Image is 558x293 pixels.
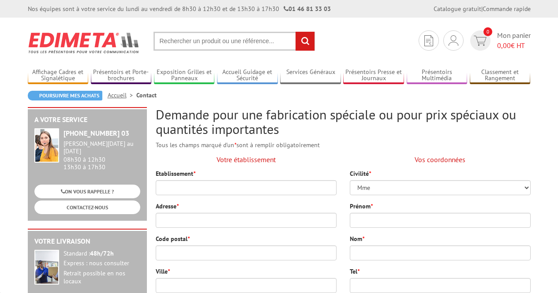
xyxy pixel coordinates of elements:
[497,41,511,50] span: 0,00
[64,140,140,171] div: 08h30 à 12h30 13h30 à 17h30
[91,68,152,83] a: Présentoirs et Porte-brochures
[64,270,140,286] div: Retrait possible en nos locaux
[64,129,129,137] strong: [PHONE_NUMBER] 03
[64,250,140,258] div: Standard :
[34,116,140,124] h2: A votre service
[350,202,373,211] label: Prénom
[350,267,360,276] label: Tel
[34,237,140,245] h2: Votre livraison
[34,250,59,285] img: widget-livraison.jpg
[28,26,140,59] img: Edimeta
[296,32,315,51] input: rechercher
[468,30,531,51] a: devis rapide 0 Mon panier 0,00€ HT
[28,68,89,83] a: Affichage Cadres et Signalétique
[154,32,315,51] input: Rechercher un produit ou une référence...
[156,155,337,165] p: Votre établissement
[34,200,140,214] a: CONTACTEZ-NOUS
[424,35,433,46] img: devis rapide
[483,27,492,36] span: 0
[497,41,531,51] span: € HT
[28,91,102,100] a: Poursuivre mes achats
[156,267,170,276] label: Ville
[350,169,371,178] label: Civilité
[156,234,190,243] label: Code postal
[350,234,364,243] label: Nom
[136,91,157,100] li: Contact
[156,141,320,149] span: Tous les champs marqué d'un sont à remplir obligatoirement
[343,68,404,83] a: Présentoirs Presse et Journaux
[497,30,531,51] span: Mon panier
[64,140,140,155] div: [PERSON_NAME][DATE] au [DATE]
[34,185,140,198] a: ON VOUS RAPPELLE ?
[90,249,114,257] strong: 48h/72h
[350,155,531,165] p: Vos coordonnées
[156,202,179,211] label: Adresse
[449,35,458,46] img: devis rapide
[483,5,531,13] a: Commande rapide
[156,107,531,136] h2: Demande pour une fabrication spéciale ou pour prix spéciaux ou quantités importantes
[407,68,468,83] a: Présentoirs Multimédia
[474,36,487,46] img: devis rapide
[108,91,136,99] a: Accueil
[284,5,331,13] strong: 01 46 81 33 03
[154,68,215,83] a: Exposition Grilles et Panneaux
[34,128,59,163] img: widget-service.jpg
[470,68,531,83] a: Classement et Rangement
[217,68,278,83] a: Accueil Guidage et Sécurité
[28,4,331,13] div: Nos équipes sont à votre service du lundi au vendredi de 8h30 à 12h30 et de 13h30 à 17h30
[434,5,481,13] a: Catalogue gratuit
[156,169,195,178] label: Etablissement
[280,68,341,83] a: Services Généraux
[64,260,140,267] div: Express : nous consulter
[434,4,531,13] div: |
